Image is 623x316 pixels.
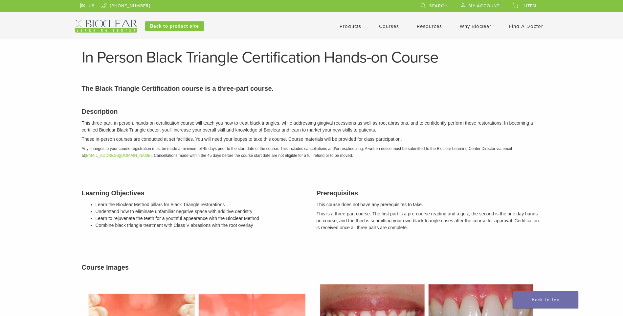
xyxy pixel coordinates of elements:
a: Back To Top [513,291,578,308]
span: My Account [469,3,500,9]
li: Learn the Bioclear Method pillars for Black Triangle restorations [96,201,307,208]
li: Learn to rejuvenate the teeth for a youthful appearance with the Bioclear Method [96,215,307,222]
p: These in-person courses are conducted at set facilities. You will need your loupes to take this c... [82,136,542,143]
a: Find A Doctor [509,23,543,29]
h3: Description [82,107,542,116]
p: This course does not have any prerequisites to take. [317,201,542,208]
li: Understand how to eliminate unfamiliar negative space with additive dentistry [96,208,307,215]
a: Products [340,23,361,29]
em: Any changes to your course registration must be made a minimum of 45 days prior to the start date... [82,146,512,158]
h1: In Person Black Triangle Certification Hands-on Course [82,50,542,65]
span: Search [429,3,448,9]
p: The Black Triangle Certification course is a three-part course. [82,84,542,93]
span: 1 item [523,3,537,9]
img: Bioclear [75,20,137,33]
p: This is a three-part course. The first part is a pre-course reading and a quiz, the second is the... [317,210,542,231]
a: Resources [417,23,442,29]
p: This three-part, in person, hands-on certification course will teach you how to treat black trian... [82,120,542,134]
h3: Course Images [82,262,542,272]
a: Why Bioclear [460,23,491,29]
h3: Learning Objectives [82,188,307,198]
a: Back to product site [145,21,204,31]
li: Combine black triangle treatment with Class V abrasions with the root overlay [96,222,307,229]
h3: Prerequisites [317,188,542,198]
a: [EMAIL_ADDRESS][DOMAIN_NAME] [85,153,152,158]
a: Courses [379,23,399,29]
